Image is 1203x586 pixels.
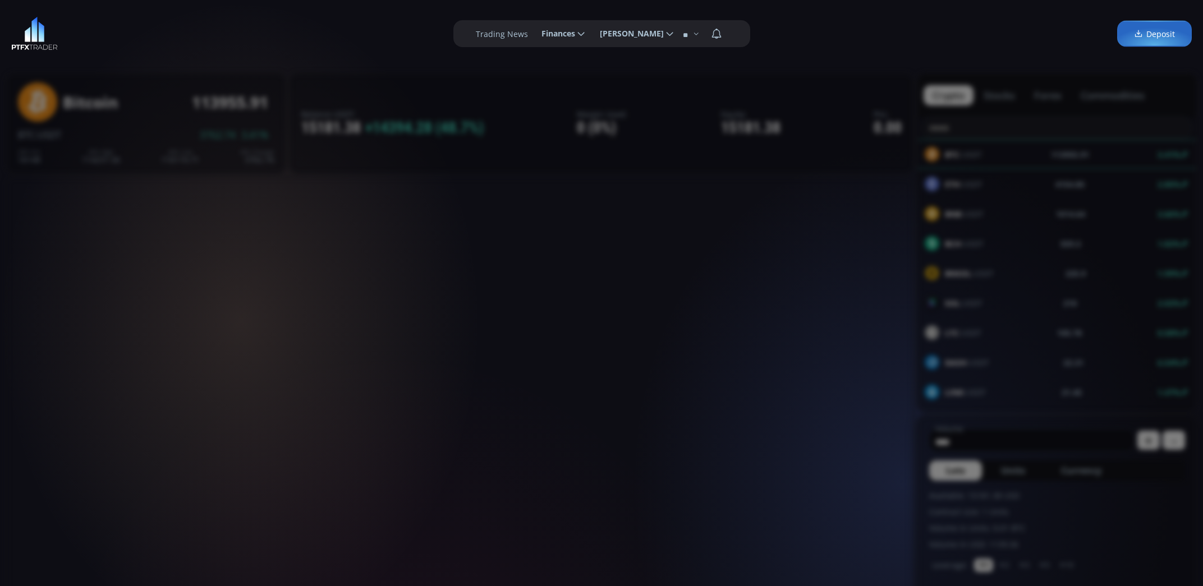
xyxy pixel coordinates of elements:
[1117,21,1192,47] a: Deposit
[1134,28,1175,40] span: Deposit
[11,17,58,50] img: LOGO
[476,28,528,40] label: Trading News
[534,22,575,45] span: Finances
[592,22,664,45] span: [PERSON_NAME]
